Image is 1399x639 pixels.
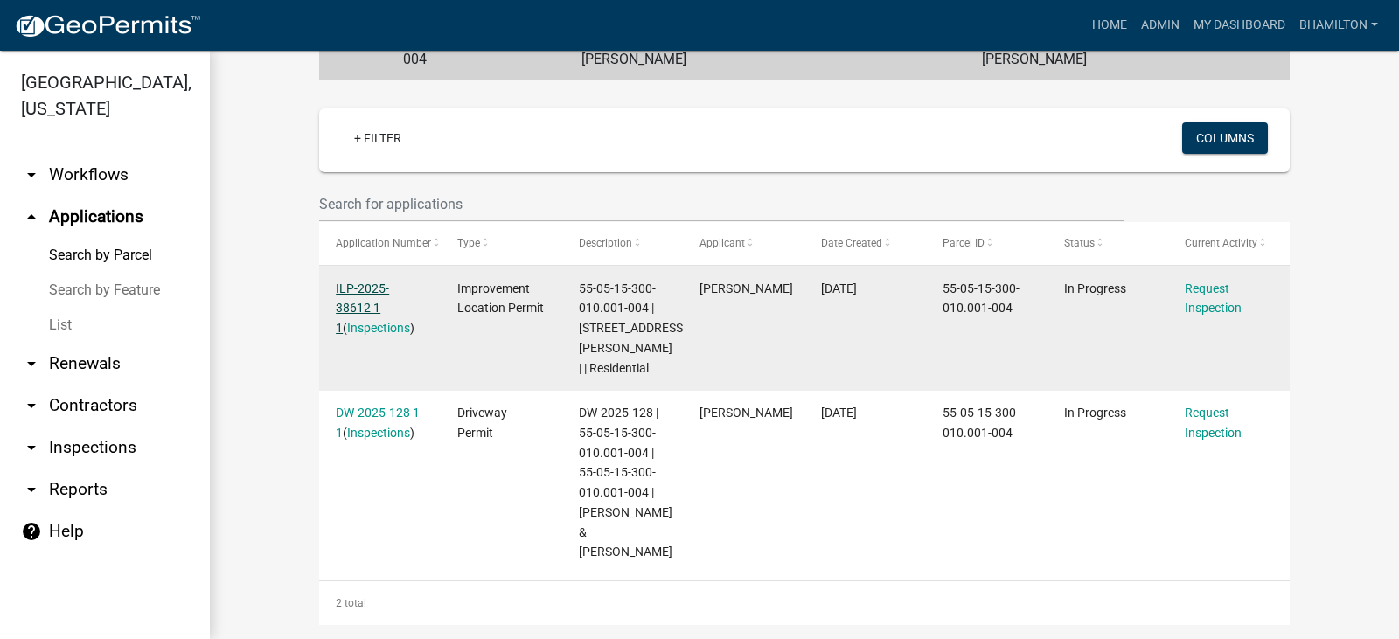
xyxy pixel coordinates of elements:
a: Request Inspection [1185,281,1242,316]
a: Home [1085,9,1134,42]
span: Status [1064,237,1095,249]
span: Applicant [699,237,745,249]
span: Parcel ID [943,237,985,249]
a: bhamilton [1292,9,1385,42]
datatable-header-cell: Application Number [319,222,441,264]
datatable-header-cell: Type [441,222,562,264]
datatable-header-cell: Description [562,222,684,264]
datatable-header-cell: Current Activity [1168,222,1290,264]
span: 55-05-15-300-010.001-004 [943,406,1020,440]
span: Improvement Location Permit [457,281,544,316]
a: Inspections [347,321,410,335]
button: Columns [1182,122,1268,154]
span: 55-05-15-300-010.001-004 [943,281,1020,316]
datatable-header-cell: Date Created [804,222,926,264]
span: Tiffany Inglert [699,281,793,295]
a: Inspections [347,426,410,440]
datatable-header-cell: Parcel ID [926,222,1048,264]
span: Type [457,237,480,249]
span: 55-05-15-300-010.001-004 | 9011 N ROMINE RD | | Residential [579,281,686,375]
div: 2 total [319,581,1290,625]
span: Application Number [336,237,431,249]
i: arrow_drop_down [21,437,42,458]
div: ( ) [336,403,423,443]
datatable-header-cell: Status [1048,222,1169,264]
i: arrow_drop_up [21,206,42,227]
div: ( ) [336,279,423,338]
i: arrow_drop_down [21,353,42,374]
a: Request Inspection [1185,406,1242,440]
span: DW-2025-128 | 55-05-15-300-010.001-004 | 55-05-15-300-010.001-004 | COOK JACOB B & COOK BROOKE A [579,406,672,559]
i: help [21,521,42,542]
span: In Progress [1064,406,1126,420]
a: Admin [1134,9,1187,42]
span: Driveway Permit [457,406,507,440]
a: My Dashboard [1187,9,1292,42]
a: ILP-2025-38612 1 1 [336,281,389,336]
span: In Progress [1064,281,1126,295]
a: + Filter [340,122,415,154]
span: Date Created [821,237,882,249]
span: Description [579,237,632,249]
a: DW-2025-128 1 1 [336,406,420,440]
input: Search for applications [319,186,1124,222]
span: Tiffany Inglert [699,406,793,420]
datatable-header-cell: Applicant [683,222,804,264]
i: arrow_drop_down [21,395,42,416]
span: 09/10/2025 [821,406,857,420]
span: 09/11/2025 [821,281,857,295]
i: arrow_drop_down [21,164,42,185]
i: arrow_drop_down [21,479,42,500]
span: Current Activity [1185,237,1257,249]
